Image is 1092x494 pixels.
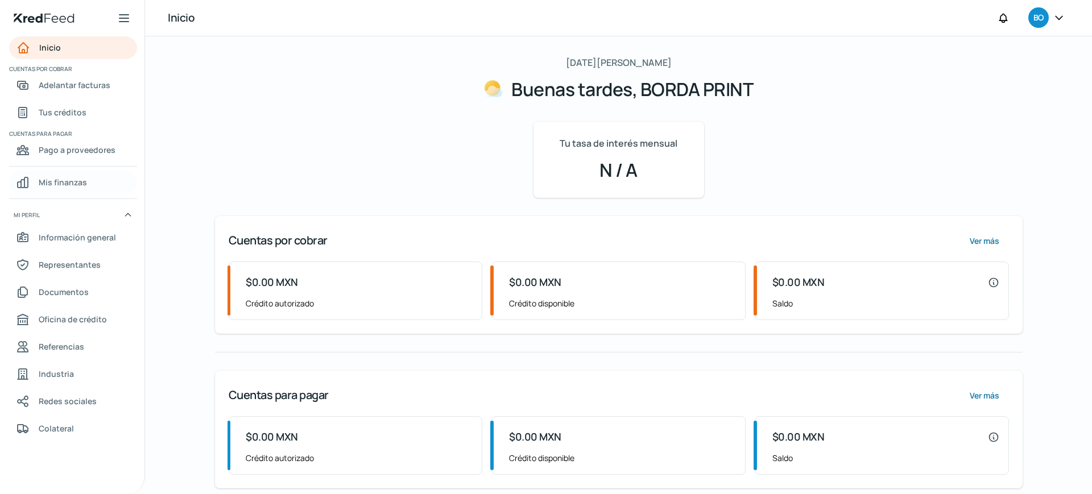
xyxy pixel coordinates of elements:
font: Adelantar facturas [39,80,110,90]
font: Mis finanzas [39,177,87,188]
font: Inicio [39,42,61,53]
font: Tus créditos [39,107,86,118]
font: $0.00 MXN [246,275,298,289]
font: Crédito disponible [509,453,574,463]
font: N / A [599,157,638,182]
font: Cuentas para pagar [9,130,72,138]
a: Información general [9,226,137,249]
font: Ver más [970,390,999,401]
font: Ver más [970,235,999,246]
img: Saludos [484,80,502,98]
font: $0.00 MXN [246,430,298,443]
font: Colateral [39,423,74,434]
font: $0.00 MXN [772,430,825,443]
font: Tu tasa de interés mensual [560,137,677,150]
a: Colateral [9,417,137,440]
font: Referencias [39,341,84,352]
a: Documentos [9,281,137,304]
button: Ver más [961,230,1009,252]
font: [DATE][PERSON_NAME] [566,56,672,69]
font: Cuentas por cobrar [9,65,72,73]
a: Redes sociales [9,390,137,413]
font: Saldo [772,453,793,463]
font: Inicio [168,10,195,25]
font: Mi perfil [14,211,40,219]
a: Adelantar facturas [9,74,137,97]
font: Cuentas para pagar [229,387,329,402]
font: Documentos [39,287,89,297]
a: Inicio [9,36,137,59]
font: BO [1033,12,1043,23]
a: Referencias [9,335,137,358]
font: Crédito disponible [509,298,574,309]
a: Tus créditos [9,101,137,124]
font: Saldo [772,298,793,309]
font: Crédito autorizado [246,298,314,309]
font: $0.00 MXN [772,275,825,289]
font: Cuentas por cobrar [229,233,328,248]
font: Pago a proveedores [39,144,115,155]
a: Oficina de crédito [9,308,137,331]
font: Información general [39,232,116,243]
font: Buenas tardes, BORDA PRINT [511,77,753,102]
button: Ver más [961,384,1009,407]
a: Industria [9,363,137,385]
font: Oficina de crédito [39,314,107,325]
font: $0.00 MXN [509,430,561,443]
font: Crédito autorizado [246,453,314,463]
font: Representantes [39,259,101,270]
font: Redes sociales [39,396,97,406]
font: Industria [39,368,74,379]
a: Representantes [9,254,137,276]
a: Mis finanzas [9,171,137,194]
a: Pago a proveedores [9,139,137,161]
font: $0.00 MXN [509,275,561,289]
